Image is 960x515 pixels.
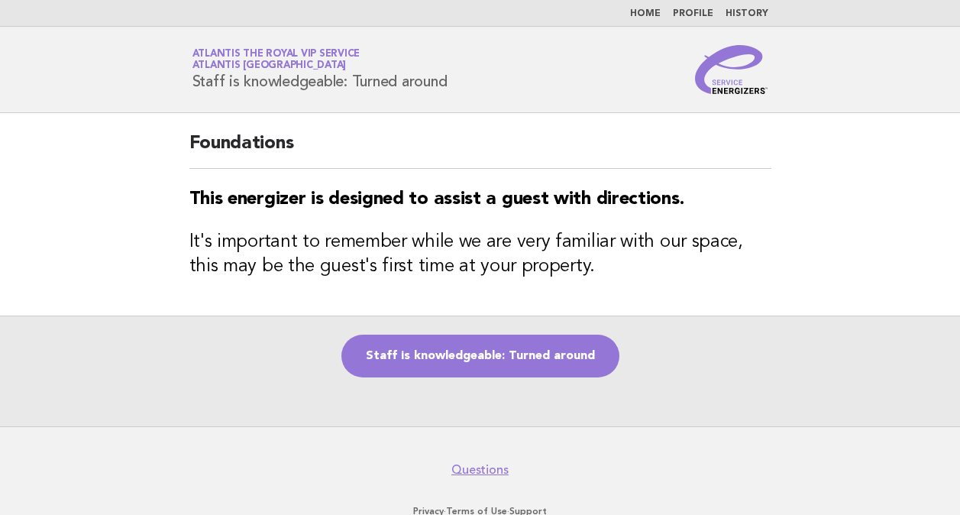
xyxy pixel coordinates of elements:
[341,335,619,377] a: Staff is knowledgeable: Turned around
[673,9,713,18] a: Profile
[189,230,771,279] h3: It's important to remember while we are very familiar with our space, this may be the guest's fir...
[189,131,771,169] h2: Foundations
[726,9,768,18] a: History
[192,61,347,71] span: Atlantis [GEOGRAPHIC_DATA]
[630,9,661,18] a: Home
[189,190,684,209] strong: This energizer is designed to assist a guest with directions.
[451,462,509,478] a: Questions
[695,45,768,94] img: Service Energizers
[192,49,360,70] a: Atlantis the Royal VIP ServiceAtlantis [GEOGRAPHIC_DATA]
[192,50,448,89] h1: Staff is knowledgeable: Turned around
